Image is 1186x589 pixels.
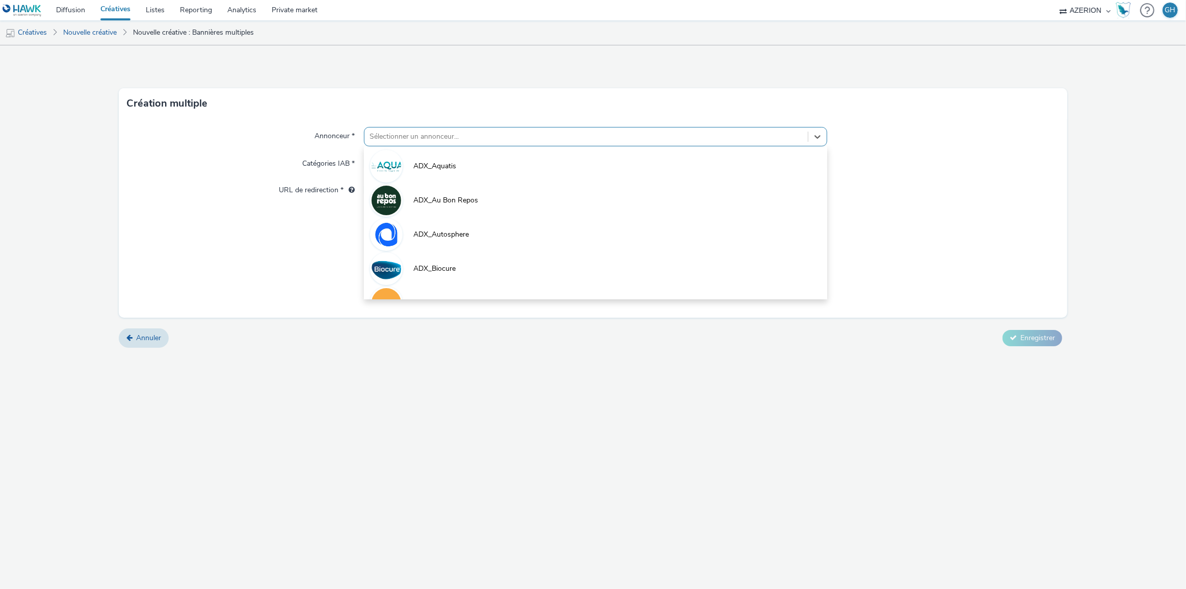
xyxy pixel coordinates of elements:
span: ADX_Biocure [414,264,456,274]
span: ADX_Aquatis [414,161,457,171]
h3: Création multiple [126,96,207,111]
label: Catégories IAB * [298,155,359,169]
span: ADX_Camber [414,298,457,308]
a: Nouvelle créative [58,20,122,45]
a: Nouvelle créative : Bannières multiples [128,20,259,45]
div: GH [1165,3,1176,18]
img: mobile [5,28,15,38]
img: ADX_Biocure [372,254,401,284]
img: ADX_Aquatis [372,151,401,181]
div: L'URL de redirection sera utilisée comme URL de validation avec certains SSP et ce sera l'URL de ... [344,185,355,195]
img: ADX_Au Bon Repos [372,186,401,215]
a: Annuler [119,328,169,348]
span: Enregistrer [1020,333,1055,343]
button: Enregistrer [1003,330,1062,346]
span: ADX_Autosphere [414,229,469,240]
img: Hawk Academy [1116,2,1131,18]
label: URL de redirection * [275,181,359,195]
img: undefined Logo [3,4,42,17]
img: ADX_Camber [372,288,401,318]
span: Annuler [136,333,161,343]
a: Hawk Academy [1116,2,1135,18]
img: ADX_Autosphere [372,220,401,249]
label: Annonceur * [310,127,359,141]
span: ADX_Au Bon Repos [414,195,479,206]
